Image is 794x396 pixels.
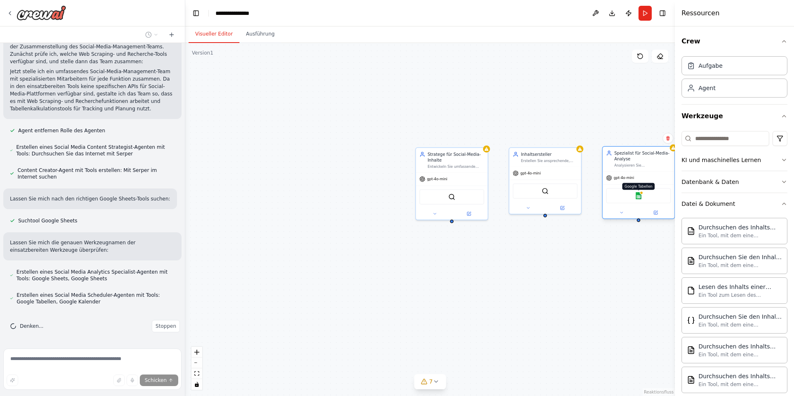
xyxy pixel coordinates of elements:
font: Spezialist für Social-Media-Analyse [614,151,669,161]
font: Crew [682,37,700,45]
font: Durchsuchen Sie den Inhalt einer DOCX-Datei [698,254,782,269]
font: Ein Tool, mit dem eine semantische Suche nach einer Abfrage aus dem Inhalt einer CSV-Datei durchg... [698,233,777,265]
div: Crew [682,53,787,104]
font: Denken... [20,323,43,329]
button: 7 [414,374,446,389]
font: gpt-4o-mini [427,177,447,181]
font: Durchsuchen des Inhalts einer CSV-Datei [698,224,776,239]
font: Durchsuchen des Inhalts einer PDF-Datei [698,373,776,388]
button: Einen neuen Chat starten [165,30,178,40]
font: Durchsuchen Sie den Inhalt eines JSON [698,313,782,328]
font: Stoppen [155,323,176,329]
font: Analysieren Sie Leistungskennzahlen für soziale Medien, verfolgen Sie Engagement-Muster, ermittel... [614,163,670,214]
nav: Brotkrümel [215,9,258,17]
font: Inhaltsersteller [521,152,552,157]
img: SerperDevTool [542,188,549,195]
div: InhaltserstellerErstellen Sie ansprechende, plattformspezifische Social-Media-Inhalte, einschließ... [509,147,581,214]
img: Google Tabellen [635,192,642,199]
button: Verbessern Sie diese Eingabeaufforderung [7,375,18,386]
font: Ein Tool zum Lesen des Dateiinhalts. Geben Sie dazu den Parameter „file_path“ mit dem Pfad zur zu... [698,292,781,358]
font: Erstellen eines Social Media Content Strategist-Agenten mit Tools: Durchsuchen Sie das Internet m... [16,144,165,157]
img: Filereadtool [687,286,695,295]
font: Stratege für Social-Media-Inhalte [428,152,481,162]
font: Ein Tool, mit dem eine semantische Suche nach einer Abfrage aus dem Inhalt eines JSON durchgeführ... [698,322,780,348]
font: Erstellen eines Social Media Analytics Specialist-Agenten mit Tools: Google Sheets, Google Sheets [17,269,167,281]
button: Rechte Seitenleiste ausblenden [657,7,668,19]
button: Im Seitenbereich öffnen [452,210,485,217]
img: SerperDevTool [448,193,455,200]
img: Mdxsearchtool [687,346,695,354]
font: Entwickeln Sie umfassende Content-Strategien für {brand_name} über mehrere Social-Media-Plattform... [428,165,479,210]
button: Im Seitenbereich öffnen [546,205,579,212]
button: Datenbank & Daten [682,171,787,193]
font: Lassen Sie mich nach den richtigen Google Sheets-Tools suchen: [10,196,170,202]
button: Zum vorherigen Chat wechseln [142,30,162,40]
font: Suchtool Google Sheets [18,218,77,224]
font: Erstellen eines Social Media Scheduler-Agenten mit Tools: Google Tabellen, Google Kalender [17,292,160,305]
font: gpt-4o-mini [614,176,634,180]
font: 7 [429,378,433,385]
div: Stratege für Social-Media-InhalteEntwickeln Sie umfassende Content-Strategien für {brand_name} üb... [415,147,488,220]
button: Klicken Sie hier, um Ihre Automatisierungsidee zu äußern [127,375,138,386]
button: Ansicht anpassen [191,368,202,379]
font: Aufgabe [698,62,722,69]
button: Im Seitenbereich öffnen [639,209,672,216]
button: KI und maschinelles Lernen [682,149,787,171]
div: Spezialist für Social-Media-AnalyseAnalysieren Sie Leistungskennzahlen für soziale Medien, verfol... [602,147,675,220]
div: React Flow-Steuerelemente [191,347,202,390]
font: Erstellen Sie ansprechende, plattformspezifische Social-Media-Inhalte, einschließlich Posts, Bild... [521,159,574,200]
font: gpt-4o-mini [520,171,540,175]
font: Agent entfernen Rolle des Agenten [18,128,105,134]
font: Jetzt stelle ich ein umfassendes Social-Media-Management-Team mit spezialisierten Mitarbeitern fü... [10,69,172,112]
a: React Flow-Zuordnung [644,390,674,394]
img: Jsonsearchtool [687,316,695,324]
font: Version [192,50,210,56]
button: Herauszoomen [191,358,202,368]
font: Content Creator-Agent mit Tools erstellen: Mit Serper im Internet suchen [17,167,157,180]
font: Ein Tool, mit dem eine semantische Suche nach einer Abfrage aus dem Inhalt eines MDX durchgeführt... [698,352,779,377]
button: Werkzeuge [682,105,787,128]
button: Dateien hochladen [113,375,125,386]
button: Interaktivität umschalten [191,379,202,390]
font: Reaktionsfluss [644,390,674,394]
button: Datei & Dokument [682,193,787,215]
font: Visueller Editor [195,31,233,37]
font: KI und maschinelles Lernen [682,157,761,163]
font: Ressourcen [682,9,720,17]
img: Docxsearchtool [687,257,695,265]
button: Crew [682,30,787,53]
button: Schicken [140,375,178,386]
font: 1 [210,50,213,56]
font: Lassen Sie mich die genauen Werkzeugnamen der einsatzbereiten Werkzeuge überprüfen: [10,240,136,253]
button: Vergrößern [191,347,202,358]
font: Ein Tool, mit dem eine semantische Suche nach einer Abfrage aus dem Inhalt einer DOCX-Datei durch... [698,262,782,295]
button: Linke Seitenleiste ausblenden [190,7,202,19]
button: Delete node [662,133,673,143]
font: Agent [698,85,715,91]
font: Lesen des Inhalts einer Datei [698,284,771,298]
button: Stoppen [152,320,180,332]
font: Durchsuchen des Inhalts eines MDX [698,343,776,358]
font: Datei & Dokument [682,200,735,207]
img: PDF-Suchtool [687,376,695,384]
font: Werkzeuge [682,112,723,120]
img: Csvsearchtool [687,227,695,235]
font: Schicken [145,377,167,383]
img: Logo [17,5,66,20]
font: Datenbank & Daten [682,179,739,185]
font: Ausführung [246,31,275,37]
